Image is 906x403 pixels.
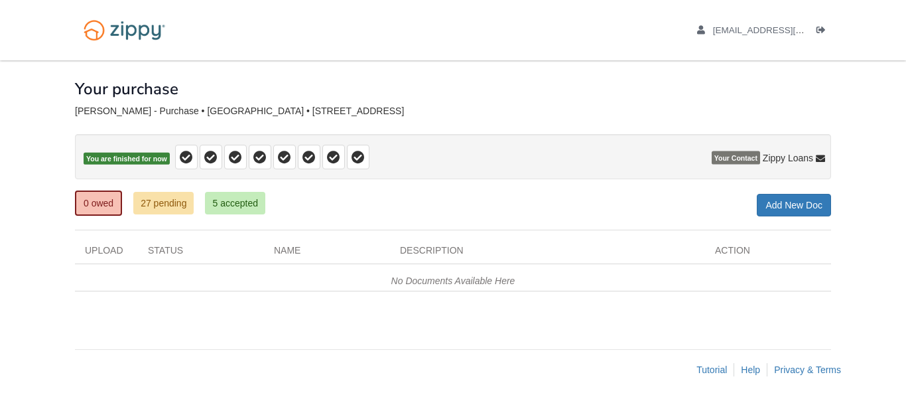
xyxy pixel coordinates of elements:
[138,244,264,264] div: Status
[133,192,194,214] a: 27 pending
[84,153,170,165] span: You are finished for now
[816,25,831,39] a: Log out
[774,364,841,375] a: Privacy & Terms
[697,25,865,39] a: edit profile
[75,106,831,117] div: [PERSON_NAME] - Purchase • [GEOGRAPHIC_DATA] • [STREET_ADDRESS]
[75,13,174,47] img: Logo
[757,194,831,216] a: Add New Doc
[75,191,122,216] a: 0 owed
[713,25,865,35] span: arniegonz2002@yahoo.com
[75,244,138,264] div: Upload
[696,364,727,375] a: Tutorial
[75,80,178,98] h1: Your purchase
[763,151,813,165] span: Zippy Loans
[264,244,390,264] div: Name
[705,244,831,264] div: Action
[390,244,705,264] div: Description
[205,192,265,214] a: 5 accepted
[391,276,515,286] em: No Documents Available Here
[741,364,760,375] a: Help
[712,151,760,165] span: Your Contact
